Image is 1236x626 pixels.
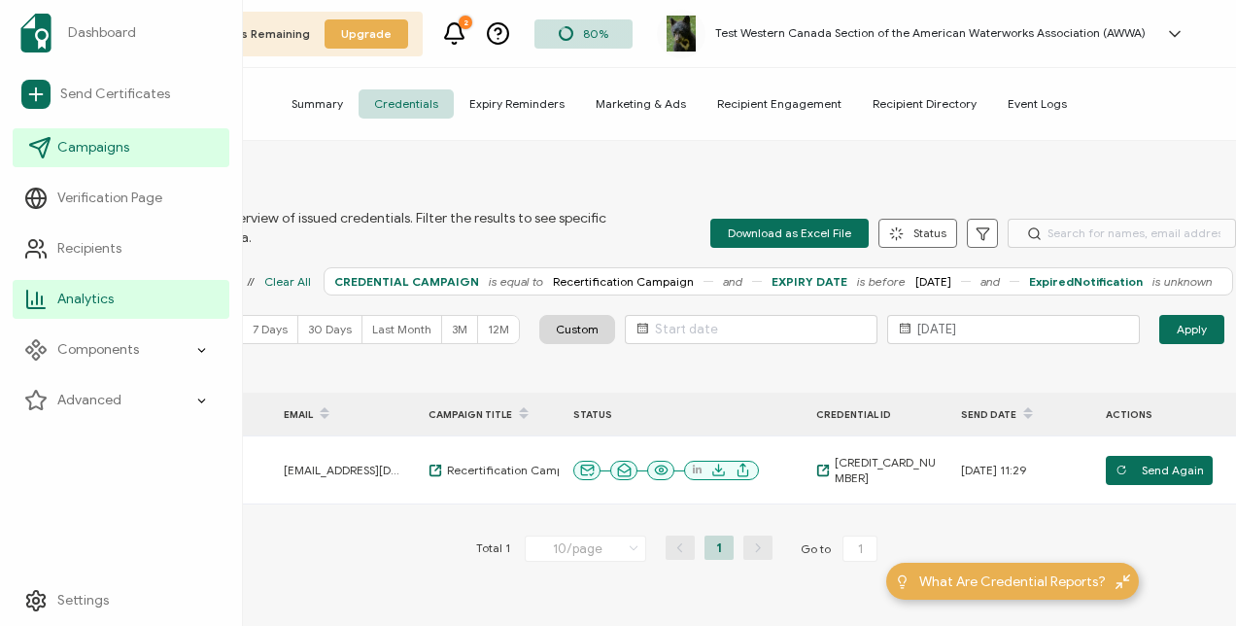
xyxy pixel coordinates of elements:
[525,536,646,562] input: Select
[13,6,229,60] a: Dashboard
[459,16,472,29] div: 2
[442,463,588,478] span: Recertification Campaign
[57,391,121,410] span: Advanced
[715,26,1146,40] h5: Test Western Canada Section of the American Waterworks Association (AWWA)
[702,89,857,119] span: Recipient Engagement
[772,274,847,290] span: EXPIRY DATE
[414,398,559,431] div: CAMPAIGN TITLE
[284,463,404,478] span: [EMAIL_ADDRESS][DOMAIN_NAME]
[57,239,121,259] span: Recipients
[556,322,599,337] span: Custom
[359,89,454,119] span: Credentials
[710,219,869,248] button: Download as Excel File
[454,89,580,119] span: Expiry Reminders
[20,14,51,52] img: sertifier-logomark-colored.svg
[559,403,802,426] div: STATUS
[625,315,877,344] input: Start date
[583,26,608,41] span: 80%
[308,322,352,336] span: 30 Days
[68,23,136,43] span: Dashboard
[13,581,229,620] a: Settings
[264,274,311,290] span: Clear All
[269,398,414,431] div: EMAIL
[57,290,114,309] span: Analytics
[13,280,229,319] a: Analytics
[488,322,509,336] span: 12M
[476,536,511,563] span: Total 1
[276,89,359,119] span: Summary
[57,340,139,360] span: Components
[247,274,255,290] span: //
[57,189,162,208] span: Verification Page
[580,89,702,119] span: Marketing & Ads
[60,85,170,104] span: Send Certificates
[489,274,543,290] span: is equal to
[553,274,694,290] span: Recertification Campaign
[667,16,696,52] img: a11d91b6-2315-4f09-a2db-adc965ce8d2b.jpg
[723,274,742,290] span: and
[539,315,615,344] button: Custom
[341,25,392,43] span: Upgrade
[13,128,229,167] a: Campaigns
[13,179,229,218] a: Verification Page
[121,209,607,248] span: You can view an overview of issued credentials. Filter the results to see specific sending histor...
[57,138,129,157] span: Campaigns
[121,190,607,209] span: CREDENTIALS
[13,229,229,268] a: Recipients
[57,591,109,610] span: Settings
[372,322,431,336] span: Last Month
[334,274,479,290] span: CREDENTIAL CAMPAIGN
[253,322,288,336] span: 7 Days
[801,31,1236,626] iframe: Chat Widget
[728,219,851,248] span: Download as Excel File
[704,536,734,560] li: 1
[13,72,229,117] a: Send Certificates
[452,322,467,336] span: 3M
